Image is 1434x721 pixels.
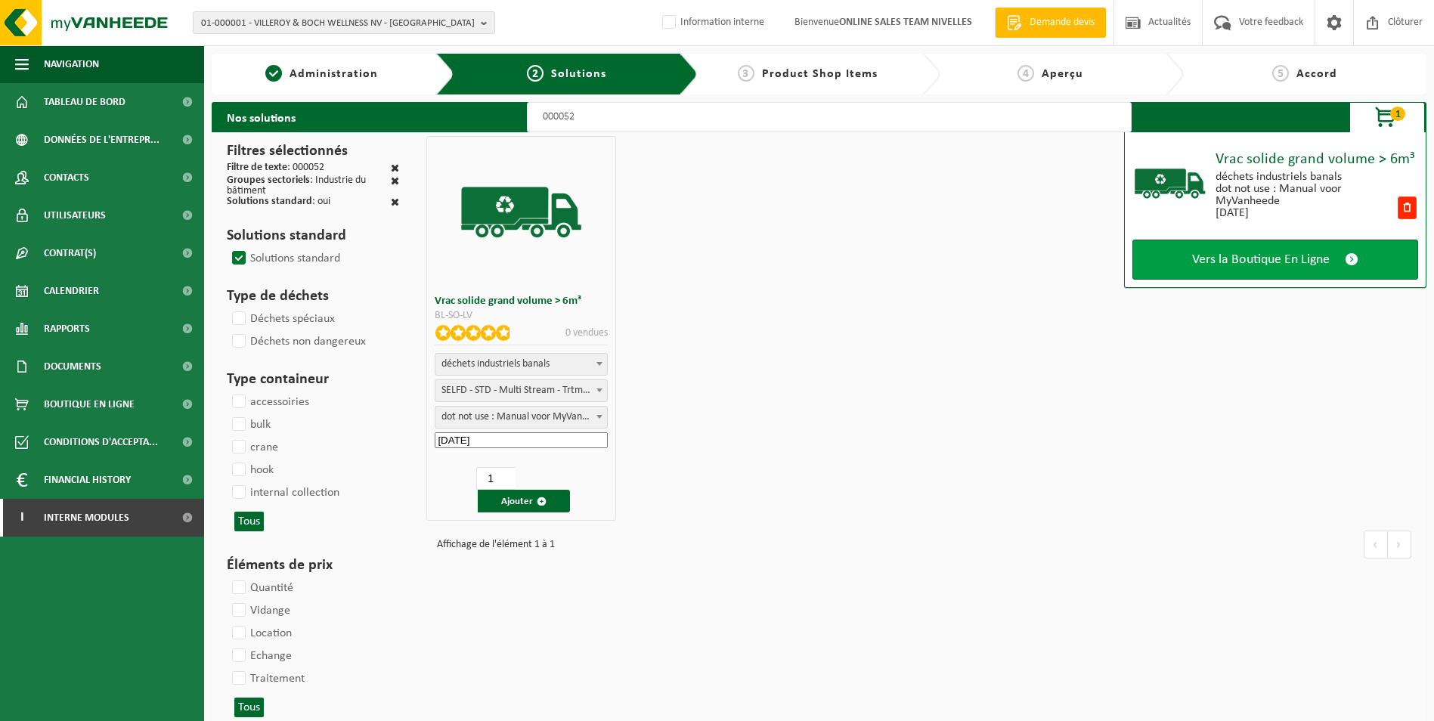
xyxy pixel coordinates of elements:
label: hook [229,459,274,481]
a: 2Solutions [466,65,667,83]
span: Vers la Boutique En Ligne [1192,252,1330,268]
span: déchets industriels banals [435,353,608,376]
label: Vidange [229,599,290,622]
label: Traitement [229,667,305,690]
span: 5 [1272,65,1289,82]
span: Utilisateurs [44,196,106,234]
span: Contacts [44,159,89,196]
span: SELFD - STD - Multi Stream - Trtmt/wu (SP-M-000052) [435,379,608,402]
button: 1 [1349,102,1425,132]
span: dot not use : Manual voor MyVanheede [435,407,607,428]
span: Contrat(s) [44,234,96,272]
span: Solutions [551,68,606,80]
label: Déchets spéciaux [229,308,335,330]
span: dot not use : Manual voor MyVanheede [435,406,608,429]
a: Vers la Boutique En Ligne [1132,240,1418,280]
span: Tableau de bord [44,83,125,121]
span: Accord [1296,68,1337,80]
label: Déchets non dangereux [229,330,366,353]
span: 2 [527,65,544,82]
label: Quantité [229,577,293,599]
img: BL-SO-LV [1132,146,1208,221]
span: 1 [265,65,282,82]
strong: ONLINE SALES TEAM NIVELLES [839,17,972,28]
a: 5Accord [1191,65,1419,83]
label: Solutions standard [229,247,340,270]
button: 01-000001 - VILLEROY & BOCH WELLNESS NV - [GEOGRAPHIC_DATA] [193,11,495,34]
label: Echange [229,645,292,667]
div: : Industrie du bâtiment [227,175,391,196]
label: bulk [229,413,271,436]
label: accessoiries [229,391,309,413]
span: I [15,499,29,537]
h3: Solutions standard [227,224,399,247]
h2: Nos solutions [212,102,311,132]
span: Interne modules [44,499,129,537]
span: Données de l'entrepr... [44,121,160,159]
img: BL-SO-LV [457,148,586,277]
label: Information interne [659,11,764,34]
span: Conditions d'accepta... [44,423,158,461]
h3: Type de déchets [227,285,399,308]
span: Navigation [44,45,99,83]
div: déchets industriels banals [1216,171,1396,183]
span: 4 [1017,65,1034,82]
h3: Vrac solide grand volume > 6m³ [435,296,608,307]
div: [DATE] [1216,207,1396,219]
a: 3Product Shop Items [705,65,910,83]
span: Demande devis [1026,15,1098,30]
button: Tous [234,512,264,531]
span: 1 [1390,107,1405,121]
span: Boutique en ligne [44,385,135,423]
span: Solutions standard [227,196,312,207]
span: Financial History [44,461,131,499]
span: 01-000001 - VILLEROY & BOCH WELLNESS NV - [GEOGRAPHIC_DATA] [201,12,475,35]
div: BL-SO-LV [435,311,608,321]
span: Rapports [44,310,90,348]
input: Chercher [527,102,1132,132]
span: Calendrier [44,272,99,310]
span: Groupes sectoriels [227,175,310,186]
button: Tous [234,698,264,717]
a: 4Aperçu [948,65,1153,83]
label: internal collection [229,481,339,504]
div: : 000052 [227,162,324,175]
h3: Éléments de prix [227,554,399,577]
span: SELFD - STD - Multi Stream - Trtmt/wu (SP-M-000052) [435,380,607,401]
span: Administration [290,68,378,80]
h3: Filtres sélectionnés [227,140,399,162]
span: Product Shop Items [762,68,878,80]
div: Affichage de l'élément 1 à 1 [429,532,555,558]
a: Demande devis [995,8,1106,38]
h3: Type containeur [227,368,399,391]
span: 3 [738,65,754,82]
span: Filtre de texte [227,162,287,173]
div: Vrac solide grand volume > 6m³ [1216,152,1418,167]
label: crane [229,436,278,459]
p: 0 vendues [565,325,608,341]
span: Aperçu [1042,68,1083,80]
span: déchets industriels banals [435,354,607,375]
button: Ajouter [478,490,570,512]
input: Date de début [435,432,608,448]
div: : oui [227,196,330,209]
a: 1Administration [219,65,424,83]
input: 1 [476,467,516,490]
span: Documents [44,348,101,385]
div: dot not use : Manual voor MyVanheede [1216,183,1396,207]
label: Location [229,622,292,645]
